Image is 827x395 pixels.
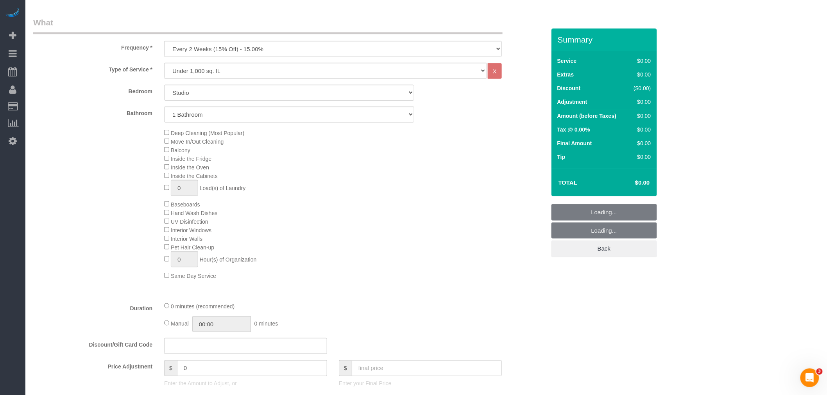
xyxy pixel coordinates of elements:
span: Deep Cleaning (Most Popular) [171,130,244,136]
label: Final Amount [557,139,592,147]
a: Back [551,240,657,257]
label: Type of Service * [27,63,158,73]
label: Service [557,57,577,65]
span: Same Day Service [171,273,216,279]
h3: Summary [558,35,653,44]
label: Amount (before Taxes) [557,112,616,120]
div: $0.00 [630,126,651,133]
span: 0 minutes [254,320,278,327]
iframe: Intercom live chat [800,368,819,387]
span: Manual [171,320,189,327]
span: $ [339,360,352,376]
div: $0.00 [630,71,651,78]
span: Hour(s) of Organization [200,256,257,263]
p: Enter your Final Price [339,380,502,388]
label: Adjustment [557,98,587,106]
label: Extras [557,71,574,78]
span: Interior Walls [171,236,202,242]
span: Load(s) of Laundry [200,185,246,191]
p: Enter the Amount to Adjust, or [164,380,327,388]
span: 0 minutes (recommended) [171,303,234,310]
span: Pet Hair Clean-up [171,244,214,251]
div: ($0.00) [630,84,651,92]
span: Move In/Out Cleaning [171,139,224,145]
label: Tip [557,153,566,161]
span: Inside the Oven [171,164,209,171]
label: Bathroom [27,107,158,117]
div: $0.00 [630,153,651,161]
div: $0.00 [630,139,651,147]
img: Automaid Logo [5,8,20,19]
label: Duration [27,302,158,312]
span: Inside the Cabinets [171,173,218,179]
span: UV Disinfection [171,219,208,225]
strong: Total [558,179,578,186]
label: Frequency * [27,41,158,52]
input: final price [352,360,502,376]
div: $0.00 [630,112,651,120]
label: Discount/Gift Card Code [27,338,158,349]
label: Price Adjustment [27,360,158,371]
legend: What [33,17,503,34]
h4: $0.00 [612,180,650,186]
div: $0.00 [630,98,651,106]
span: 3 [816,368,823,375]
span: Baseboards [171,201,200,208]
div: $0.00 [630,57,651,65]
span: Balcony [171,147,190,153]
label: Bedroom [27,85,158,95]
label: Discount [557,84,581,92]
span: Hand Wash Dishes [171,210,217,216]
label: Tax @ 0.00% [557,126,590,133]
span: Inside the Fridge [171,156,211,162]
span: Interior Windows [171,227,211,233]
span: $ [164,360,177,376]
